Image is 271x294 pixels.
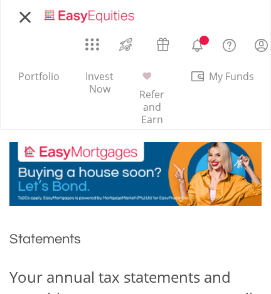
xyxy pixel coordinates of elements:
[80,70,119,129] a: Invest Now
[9,142,262,206] img: EasyMortage Promotion Banner
[213,31,245,56] a: FAQ's and Support
[9,232,81,246] span: Statements
[77,31,107,51] a: AppsGrid
[115,34,136,54] img: thrive-v2.svg
[85,38,99,51] img: grid-menu-icon.svg
[181,31,213,56] a: Notifications
[43,9,138,24] img: EasyEquities_Logo.png
[40,3,138,24] a: Home page
[134,70,169,129] a: Refer and Earn
[144,31,181,54] a: Vouchers
[152,34,173,54] img: vouchers-v2.svg
[13,70,65,129] a: Portfolio
[139,88,164,126] span: Refer and Earn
